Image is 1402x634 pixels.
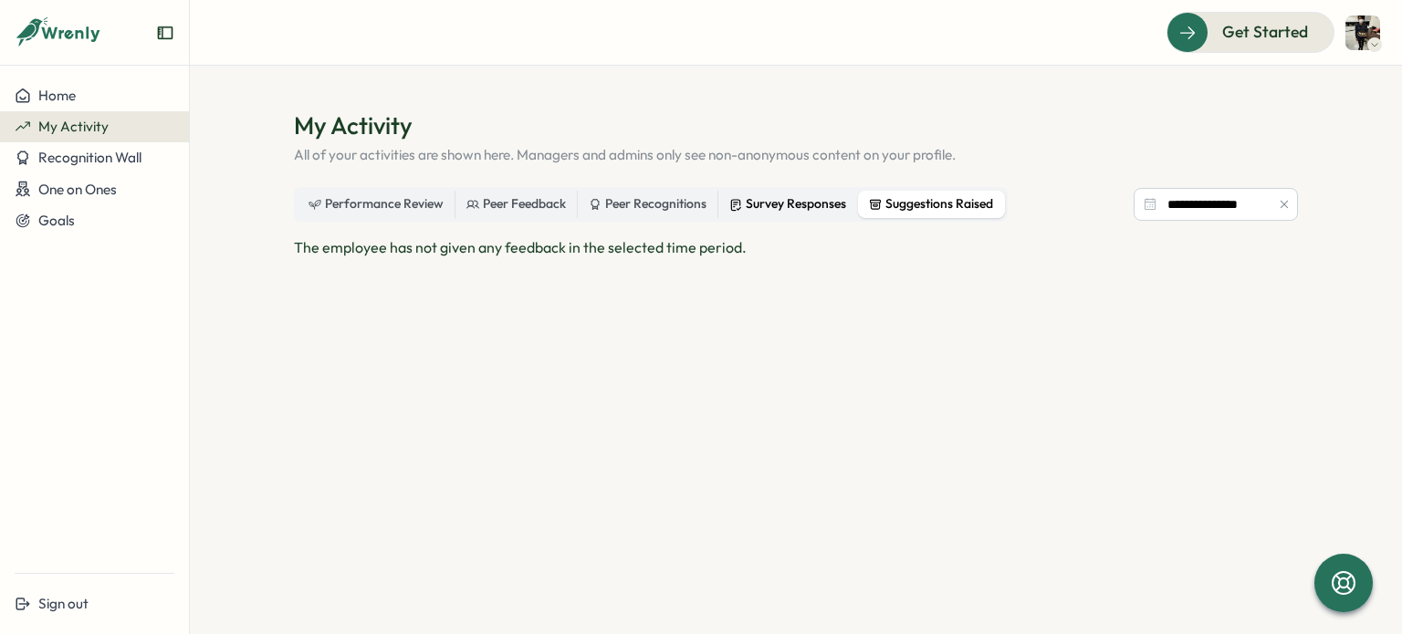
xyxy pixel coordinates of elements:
p: All of your activities are shown here. Managers and admins only see non-anonymous content on your... [294,145,1298,165]
div: Suggestions Raised [869,194,993,214]
p: The employee has not given any feedback in the selected time period. [294,236,1298,259]
span: My Activity [38,118,109,135]
span: Sign out [38,595,89,612]
div: Peer Recognitions [589,194,706,214]
div: Performance Review [309,194,444,214]
button: Expand sidebar [156,24,174,42]
img: Kevin Carl Miranda [1345,16,1380,50]
span: Recognition Wall [38,149,141,166]
span: Get Started [1222,20,1308,44]
h1: My Activity [294,109,1298,141]
span: Home [38,87,76,104]
span: Goals [38,212,75,229]
div: Survey Responses [729,194,846,214]
button: Get Started [1167,12,1334,52]
div: Peer Feedback [466,194,566,214]
span: One on Ones [38,181,117,198]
